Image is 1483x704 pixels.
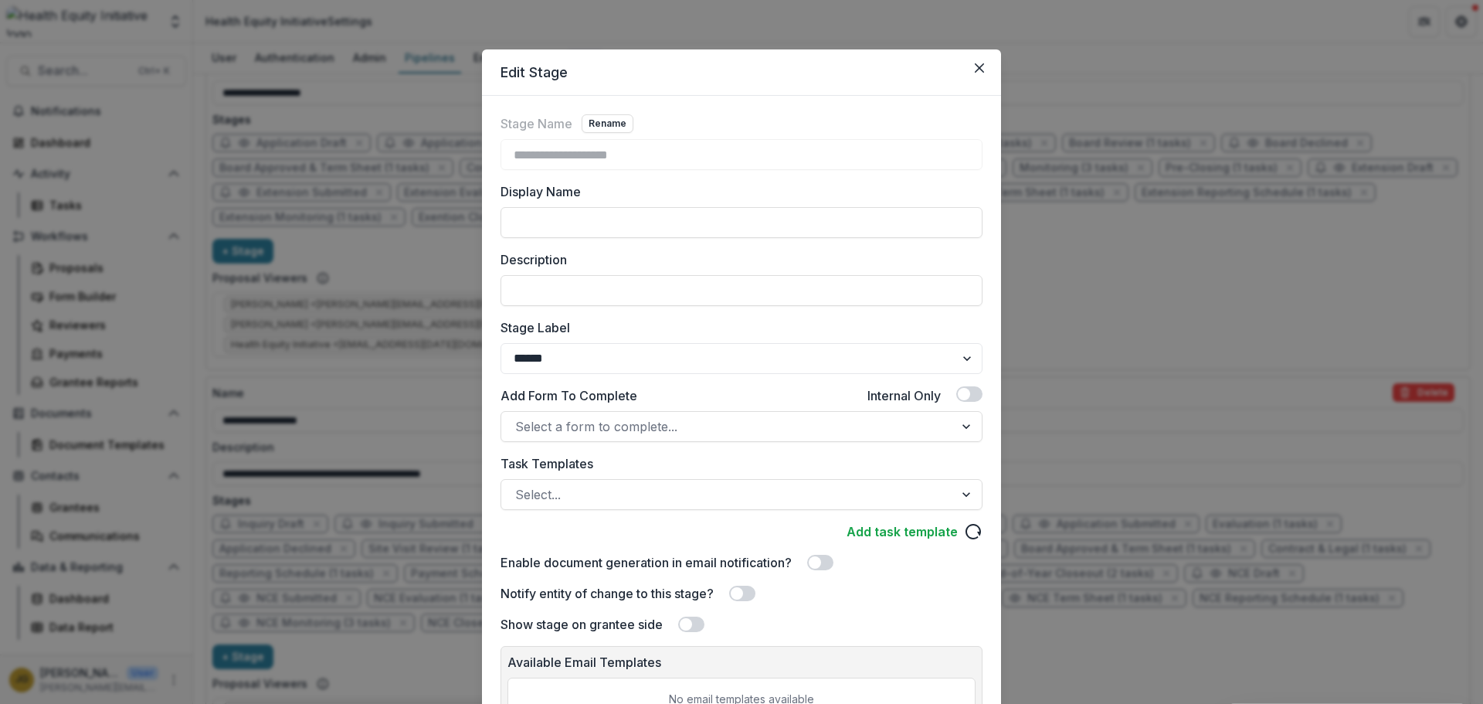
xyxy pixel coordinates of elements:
[501,250,973,269] label: Description
[501,386,637,405] label: Add Form To Complete
[501,454,973,473] label: Task Templates
[501,615,663,634] label: Show stage on grantee side
[582,114,633,133] button: Rename
[501,553,792,572] label: Enable document generation in email notification?
[482,49,1001,96] header: Edit Stage
[847,522,958,541] a: Add task template
[501,114,572,133] label: Stage Name
[967,56,992,80] button: Close
[501,182,973,201] label: Display Name
[867,386,941,405] label: Internal Only
[507,653,976,672] p: Available Email Templates
[501,584,714,603] label: Notify entity of change to this stage?
[501,318,973,337] label: Stage Label
[964,522,982,541] svg: reload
